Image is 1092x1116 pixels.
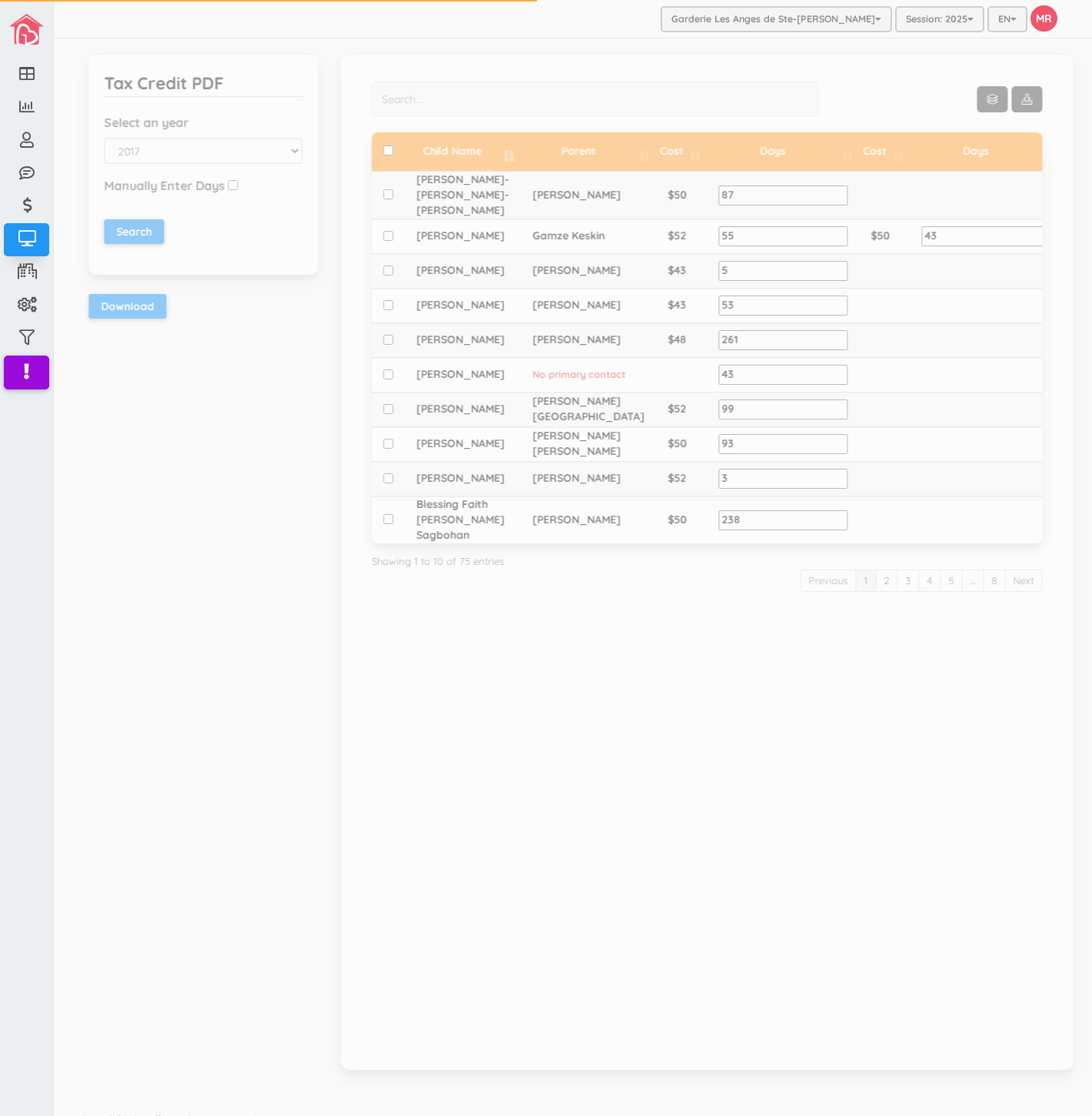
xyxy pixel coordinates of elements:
[397,132,513,172] th: Child Name: activate to sort column descending
[648,172,699,219] td: $50
[867,570,890,592] a: 2
[513,254,648,289] td: [PERSON_NAME]
[648,254,699,289] td: $43
[9,14,44,45] img: image
[648,289,699,323] td: $43
[699,132,851,172] th: Days: activate to sort column ascending
[397,427,513,462] td: [PERSON_NAME]
[96,116,295,130] h3: Select an year
[397,358,513,393] td: [PERSON_NAME]
[397,219,513,254] td: [PERSON_NAME]
[364,82,811,117] input: Search...
[397,462,513,496] td: [PERSON_NAME]
[513,323,648,358] td: [PERSON_NAME]
[513,172,648,219] td: [PERSON_NAME]
[513,132,648,172] th: Parent: activate to sort column ascending
[364,548,1035,569] div: Showing 1 to 10 of 75 entries
[513,496,648,543] td: [PERSON_NAME]
[397,289,513,323] td: [PERSON_NAME]
[397,172,513,219] td: [PERSON_NAME]-[PERSON_NAME]-[PERSON_NAME]
[648,219,699,254] td: $52
[513,427,648,462] td: [PERSON_NAME] [PERSON_NAME]
[648,132,699,172] th: Cost: activate to sort column ascending
[648,462,699,496] td: $52
[902,132,1054,172] th: Days: activate to sort column ascending
[932,570,954,592] a: 5
[397,254,513,289] td: [PERSON_NAME]
[648,393,699,427] td: $52
[847,570,868,592] a: 1
[96,219,156,244] input: Search
[954,570,976,592] a: …
[648,323,699,358] td: $48
[648,427,699,462] td: $50
[513,462,648,496] td: [PERSON_NAME]
[1027,1054,1077,1101] iframe: chat widget
[889,570,911,592] a: 3
[997,570,1034,592] a: Next
[397,496,513,543] td: Blessing Faith [PERSON_NAME] Sagbohan
[851,132,902,172] th: Cost: activate to sort column ascending
[975,570,997,592] a: 8
[96,179,217,193] h3: Manually Enter Days
[513,219,648,254] td: Gamze Keskin
[81,294,158,319] input: Download
[911,570,933,592] a: 4
[792,570,848,592] a: Previous
[397,393,513,427] td: [PERSON_NAME]
[513,393,648,427] td: [PERSON_NAME][GEOGRAPHIC_DATA]
[397,323,513,358] td: [PERSON_NAME]
[851,219,902,254] td: $50
[513,289,648,323] td: [PERSON_NAME]
[524,368,618,380] span: No primary contact
[96,74,215,92] h5: Tax Credit PDF
[648,496,699,543] td: $50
